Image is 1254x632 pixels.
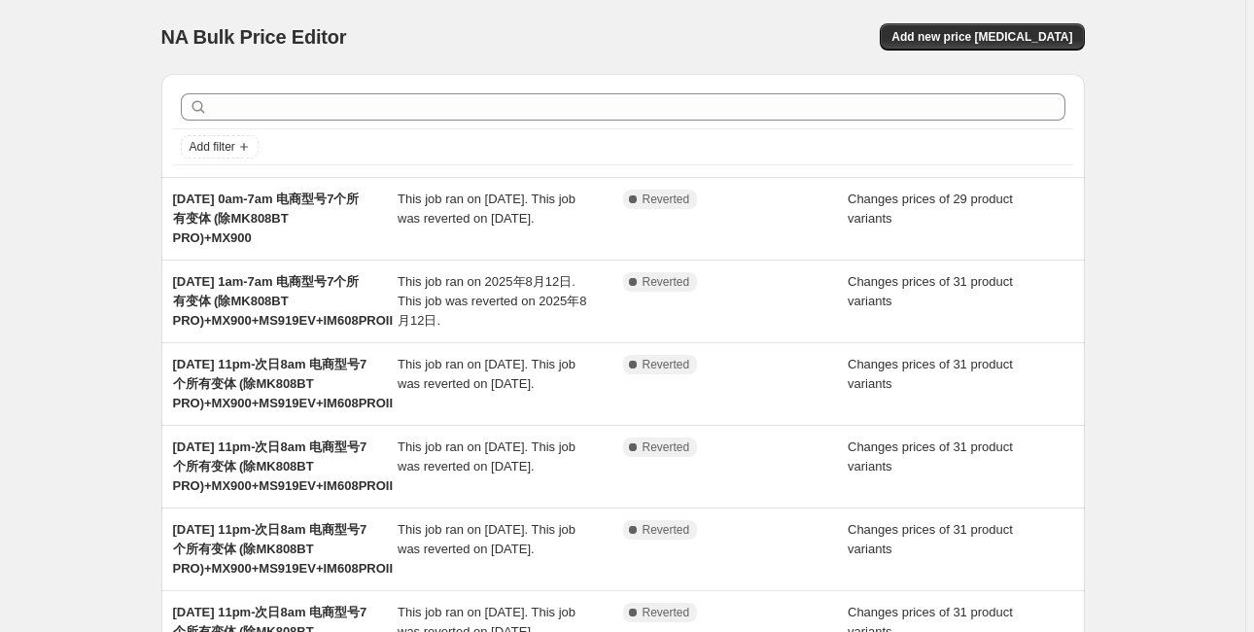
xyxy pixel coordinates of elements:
button: Add new price [MEDICAL_DATA] [880,23,1084,51]
span: [DATE] 11pm-次日8am 电商型号7个所有变体 (除MK808BT PRO)+MX900+MS919EV+IM608PROII [173,357,394,410]
span: Add new price [MEDICAL_DATA] [891,29,1072,45]
span: Reverted [643,192,690,207]
span: Changes prices of 31 product variants [848,439,1013,474]
span: Changes prices of 31 product variants [848,274,1013,308]
span: [DATE] 1am-7am 电商型号7个所有变体 (除MK808BT PRO)+MX900+MS919EV+IM608PROII [173,274,394,328]
button: Add filter [181,135,259,158]
span: Add filter [190,139,235,155]
span: Reverted [643,522,690,538]
span: Changes prices of 31 product variants [848,357,1013,391]
span: [DATE] 11pm-次日8am 电商型号7个所有变体 (除MK808BT PRO)+MX900+MS919EV+IM608PROII [173,522,394,576]
span: Reverted [643,605,690,620]
span: Changes prices of 31 product variants [848,522,1013,556]
span: Reverted [643,439,690,455]
span: Changes prices of 29 product variants [848,192,1013,226]
span: [DATE] 11pm-次日8am 电商型号7个所有变体 (除MK808BT PRO)+MX900+MS919EV+IM608PROII [173,439,394,493]
span: This job ran on [DATE]. This job was reverted on [DATE]. [398,357,575,391]
span: This job ran on [DATE]. This job was reverted on [DATE]. [398,192,575,226]
span: This job ran on [DATE]. This job was reverted on [DATE]. [398,522,575,556]
span: This job ran on [DATE]. This job was reverted on [DATE]. [398,439,575,474]
span: NA Bulk Price Editor [161,26,347,48]
span: [DATE] 0am-7am 电商型号7个所有变体 (除MK808BT PRO)+MX900 [173,192,360,245]
span: This job ran on 2025年8月12日. This job was reverted on 2025年8月12日. [398,274,586,328]
span: Reverted [643,274,690,290]
span: Reverted [643,357,690,372]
